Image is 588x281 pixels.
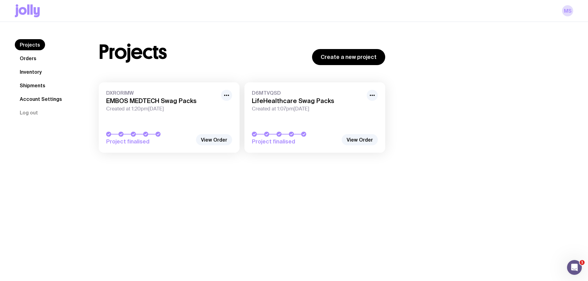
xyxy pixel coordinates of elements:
span: Project finalised [252,138,338,145]
span: Created at 1:07pm[DATE] [252,106,363,112]
a: Inventory [15,66,47,77]
h3: EMBOS MEDTECH Swag Packs [106,97,217,105]
span: 1 [580,260,585,265]
a: View Order [196,134,232,145]
h3: LifeHealthcare Swag Packs [252,97,363,105]
span: DXRORIMW [106,90,217,96]
h1: Projects [99,42,167,62]
a: Shipments [15,80,50,91]
a: View Order [342,134,378,145]
a: MS [562,5,573,16]
button: Log out [15,107,43,118]
a: Orders [15,53,41,64]
span: D6MTVQSD [252,90,363,96]
a: DXRORIMWEMBOS MEDTECH Swag PacksCreated at 1:20pm[DATE]Project finalised [99,82,240,153]
iframe: Intercom live chat [567,260,582,275]
a: D6MTVQSDLifeHealthcare Swag PacksCreated at 1:07pm[DATE]Project finalised [244,82,385,153]
span: Created at 1:20pm[DATE] [106,106,217,112]
a: Account Settings [15,93,67,105]
a: Projects [15,39,45,50]
a: Create a new project [312,49,385,65]
span: Project finalised [106,138,193,145]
